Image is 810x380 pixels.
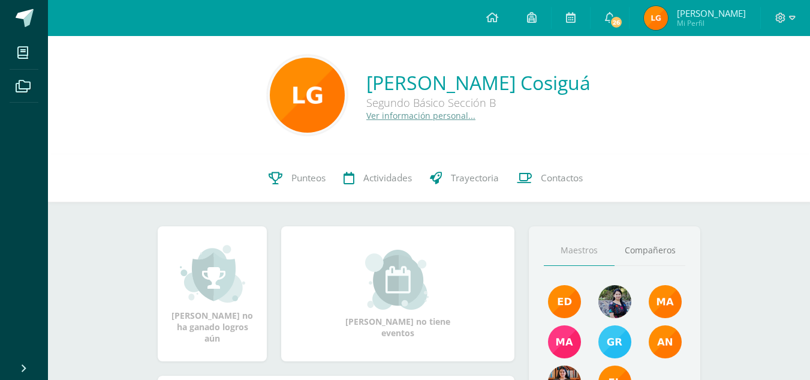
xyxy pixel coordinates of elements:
[610,16,623,29] span: 26
[548,285,581,318] img: f40e456500941b1b33f0807dd74ea5cf.png
[335,154,421,202] a: Actividades
[451,172,499,184] span: Trayectoria
[338,250,458,339] div: [PERSON_NAME] no tiene eventos
[548,325,581,358] img: 7766054b1332a6085c7723d22614d631.png
[598,325,631,358] img: b7ce7144501556953be3fc0a459761b8.png
[421,154,508,202] a: Trayectoria
[649,285,682,318] img: 560278503d4ca08c21e9c7cd40ba0529.png
[365,250,430,310] img: event_small.png
[260,154,335,202] a: Punteos
[544,235,615,266] a: Maestros
[270,58,345,133] img: 80e17f11e74361ae1a4b69556076d84d.png
[541,172,583,184] span: Contactos
[644,6,668,30] img: 2b07e7083290fa3d522a25deb24f4cca.png
[366,95,591,110] div: Segundo Básico Sección B
[291,172,326,184] span: Punteos
[363,172,412,184] span: Actividades
[649,325,682,358] img: a348d660b2b29c2c864a8732de45c20a.png
[677,18,746,28] span: Mi Perfil
[366,70,591,95] a: [PERSON_NAME] Cosiguá
[615,235,685,266] a: Compañeros
[170,244,255,344] div: [PERSON_NAME] no ha ganado logros aún
[598,285,631,318] img: 9b17679b4520195df407efdfd7b84603.png
[508,154,592,202] a: Contactos
[180,244,245,304] img: achievement_small.png
[677,7,746,19] span: [PERSON_NAME]
[366,110,475,121] a: Ver información personal...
